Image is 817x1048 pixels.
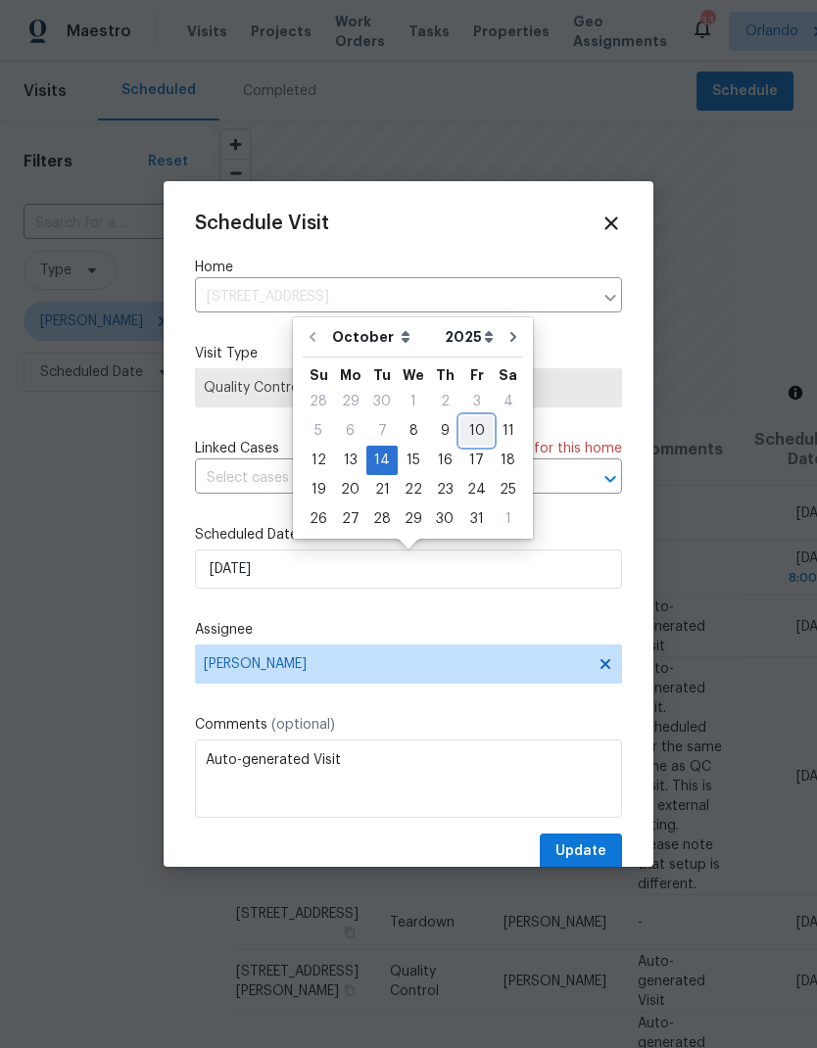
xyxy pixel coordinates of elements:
[493,387,523,416] div: Sat Oct 04 2025
[303,475,334,504] div: Sun Oct 19 2025
[493,505,523,533] div: 1
[597,465,624,493] button: Open
[195,344,622,363] label: Visit Type
[499,368,517,382] abbr: Saturday
[366,505,398,533] div: 28
[334,446,366,475] div: Mon Oct 13 2025
[366,417,398,445] div: 7
[460,387,493,416] div: Fri Oct 03 2025
[366,504,398,534] div: Tue Oct 28 2025
[398,447,429,474] div: 15
[303,388,334,415] div: 28
[440,322,499,352] select: Year
[327,322,440,352] select: Month
[460,417,493,445] div: 10
[195,258,622,277] label: Home
[195,282,593,312] input: Enter in an address
[601,213,622,234] span: Close
[429,388,460,415] div: 2
[493,388,523,415] div: 4
[334,504,366,534] div: Mon Oct 27 2025
[493,447,523,474] div: 18
[373,368,391,382] abbr: Tuesday
[398,476,429,503] div: 22
[366,416,398,446] div: Tue Oct 07 2025
[493,504,523,534] div: Sat Nov 01 2025
[460,388,493,415] div: 3
[436,368,455,382] abbr: Thursday
[460,416,493,446] div: Fri Oct 10 2025
[271,718,335,732] span: (optional)
[195,439,279,458] span: Linked Cases
[499,317,528,357] button: Go to next month
[195,739,622,818] textarea: Auto-generated Visit
[303,504,334,534] div: Sun Oct 26 2025
[303,446,334,475] div: Sun Oct 12 2025
[195,214,329,233] span: Schedule Visit
[195,549,622,589] input: M/D/YYYY
[195,463,567,494] input: Select cases
[493,475,523,504] div: Sat Oct 25 2025
[334,476,366,503] div: 20
[334,416,366,446] div: Mon Oct 06 2025
[303,447,334,474] div: 12
[334,475,366,504] div: Mon Oct 20 2025
[429,387,460,416] div: Thu Oct 02 2025
[334,388,366,415] div: 29
[334,387,366,416] div: Mon Sep 29 2025
[398,446,429,475] div: Wed Oct 15 2025
[429,416,460,446] div: Thu Oct 09 2025
[460,476,493,503] div: 24
[460,475,493,504] div: Fri Oct 24 2025
[398,387,429,416] div: Wed Oct 01 2025
[540,834,622,870] button: Update
[493,446,523,475] div: Sat Oct 18 2025
[298,317,327,357] button: Go to previous month
[340,368,361,382] abbr: Monday
[334,505,366,533] div: 27
[429,505,460,533] div: 30
[398,416,429,446] div: Wed Oct 08 2025
[366,476,398,503] div: 21
[429,446,460,475] div: Thu Oct 16 2025
[366,446,398,475] div: Tue Oct 14 2025
[366,447,398,474] div: 14
[366,388,398,415] div: 30
[334,447,366,474] div: 13
[429,417,460,445] div: 9
[366,387,398,416] div: Tue Sep 30 2025
[195,525,622,545] label: Scheduled Date
[398,504,429,534] div: Wed Oct 29 2025
[429,476,460,503] div: 23
[493,416,523,446] div: Sat Oct 11 2025
[460,447,493,474] div: 17
[398,475,429,504] div: Wed Oct 22 2025
[460,504,493,534] div: Fri Oct 31 2025
[204,378,613,398] span: Quality Control
[429,447,460,474] div: 16
[493,417,523,445] div: 11
[429,475,460,504] div: Thu Oct 23 2025
[470,368,484,382] abbr: Friday
[493,476,523,503] div: 25
[195,715,622,735] label: Comments
[366,475,398,504] div: Tue Oct 21 2025
[398,417,429,445] div: 8
[195,620,622,640] label: Assignee
[334,417,366,445] div: 6
[303,387,334,416] div: Sun Sep 28 2025
[310,368,328,382] abbr: Sunday
[303,476,334,503] div: 19
[303,417,334,445] div: 5
[204,656,588,672] span: [PERSON_NAME]
[303,416,334,446] div: Sun Oct 05 2025
[460,505,493,533] div: 31
[429,504,460,534] div: Thu Oct 30 2025
[555,839,606,864] span: Update
[460,446,493,475] div: Fri Oct 17 2025
[303,505,334,533] div: 26
[398,505,429,533] div: 29
[403,368,424,382] abbr: Wednesday
[398,388,429,415] div: 1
